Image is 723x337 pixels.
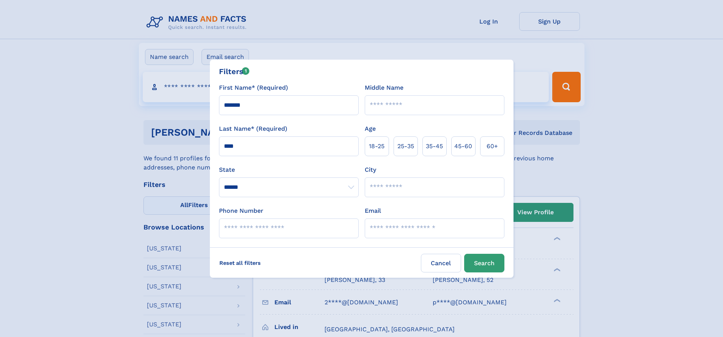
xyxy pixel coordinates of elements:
span: 25‑35 [397,142,414,151]
button: Search [464,254,504,272]
label: Cancel [421,254,461,272]
div: Filters [219,66,250,77]
label: Last Name* (Required) [219,124,287,133]
span: 18‑25 [369,142,384,151]
span: 45‑60 [454,142,472,151]
span: 60+ [487,142,498,151]
label: Phone Number [219,206,263,215]
label: Email [365,206,381,215]
label: State [219,165,359,174]
span: 35‑45 [426,142,443,151]
label: Middle Name [365,83,403,92]
label: City [365,165,376,174]
label: First Name* (Required) [219,83,288,92]
label: Reset all filters [214,254,266,272]
label: Age [365,124,376,133]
